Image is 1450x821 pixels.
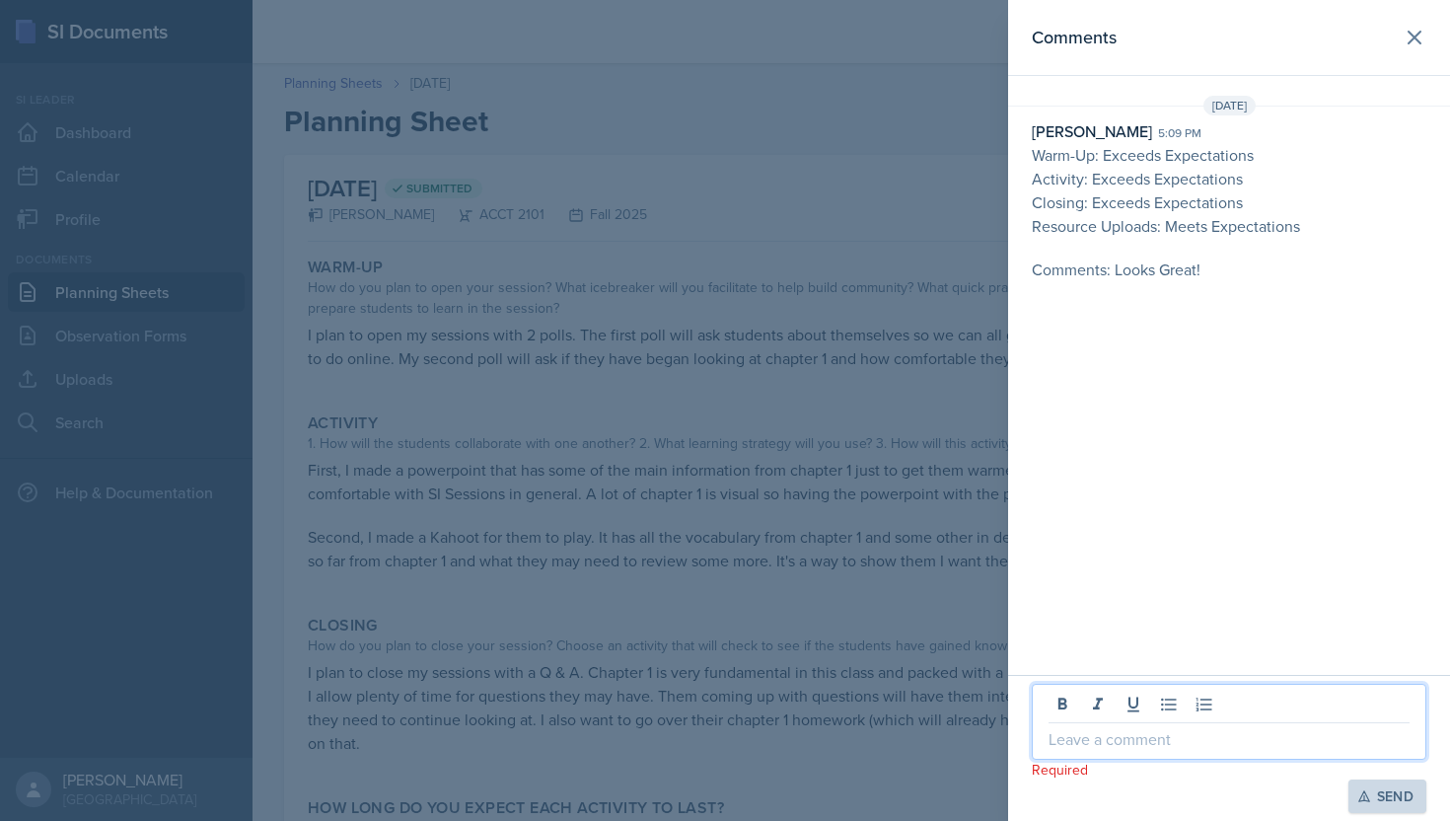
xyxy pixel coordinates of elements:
[1032,258,1426,281] p: Comments: Looks Great!
[1032,190,1426,214] p: Closing: Exceeds Expectations
[1032,167,1426,190] p: Activity: Exceeds Expectations
[1348,780,1426,813] button: Send
[1032,143,1426,167] p: Warm-Up: Exceeds Expectations
[1032,214,1426,238] p: Resource Uploads: Meets Expectations
[1361,788,1414,804] div: Send
[1158,124,1201,142] div: 5:09 pm
[1032,119,1152,143] div: [PERSON_NAME]
[1203,96,1256,115] span: [DATE]
[1032,24,1117,51] h2: Comments
[1032,760,1426,780] p: Required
